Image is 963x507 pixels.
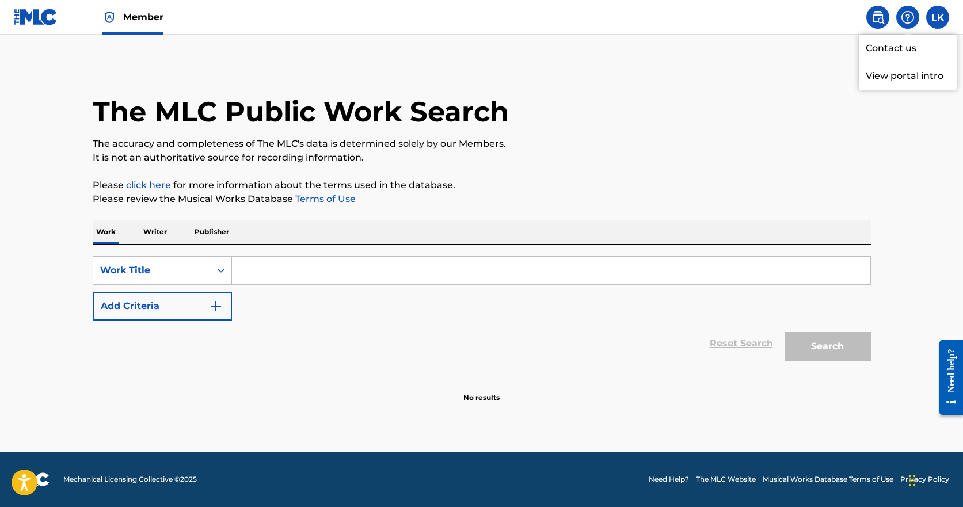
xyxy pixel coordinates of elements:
[191,220,233,244] p: Publisher
[102,10,116,24] img: Top Rightsholder
[696,474,756,485] a: The MLC Website
[763,474,893,485] a: Musical Works Database Terms of Use
[93,151,871,165] p: It is not an authoritative source for recording information.
[293,193,356,204] a: Terms of Use
[900,474,949,485] a: Privacy Policy
[63,474,197,485] span: Mechanical Licensing Collective © 2025
[859,35,957,62] a: Contact us
[140,220,170,244] p: Writer
[909,463,916,498] div: Drag
[93,220,119,244] p: Work
[93,292,232,321] button: Add Criteria
[931,331,963,424] iframe: Resource Center
[649,474,689,485] a: Need Help?
[209,299,223,313] img: 9d2ae6d4665cec9f34b9.svg
[901,10,915,24] img: help
[93,137,871,151] p: The accuracy and completeness of The MLC's data is determined solely by our Members.
[926,6,949,29] div: User Menu
[123,10,163,24] span: Member
[93,256,871,367] form: Search Form
[93,178,871,192] p: Please for more information about the terms used in the database.
[93,192,871,206] p: Please review the Musical Works Database
[14,472,50,486] img: logo
[93,94,509,129] h1: The MLC Public Work Search
[859,62,957,90] p: View portal intro
[14,9,58,25] img: MLC Logo
[905,452,963,507] iframe: Chat Widget
[871,10,885,24] img: search
[463,379,500,403] p: No results
[126,180,171,190] a: click here
[866,6,889,29] a: Public Search
[896,6,919,29] div: Help
[100,264,204,277] div: Work Title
